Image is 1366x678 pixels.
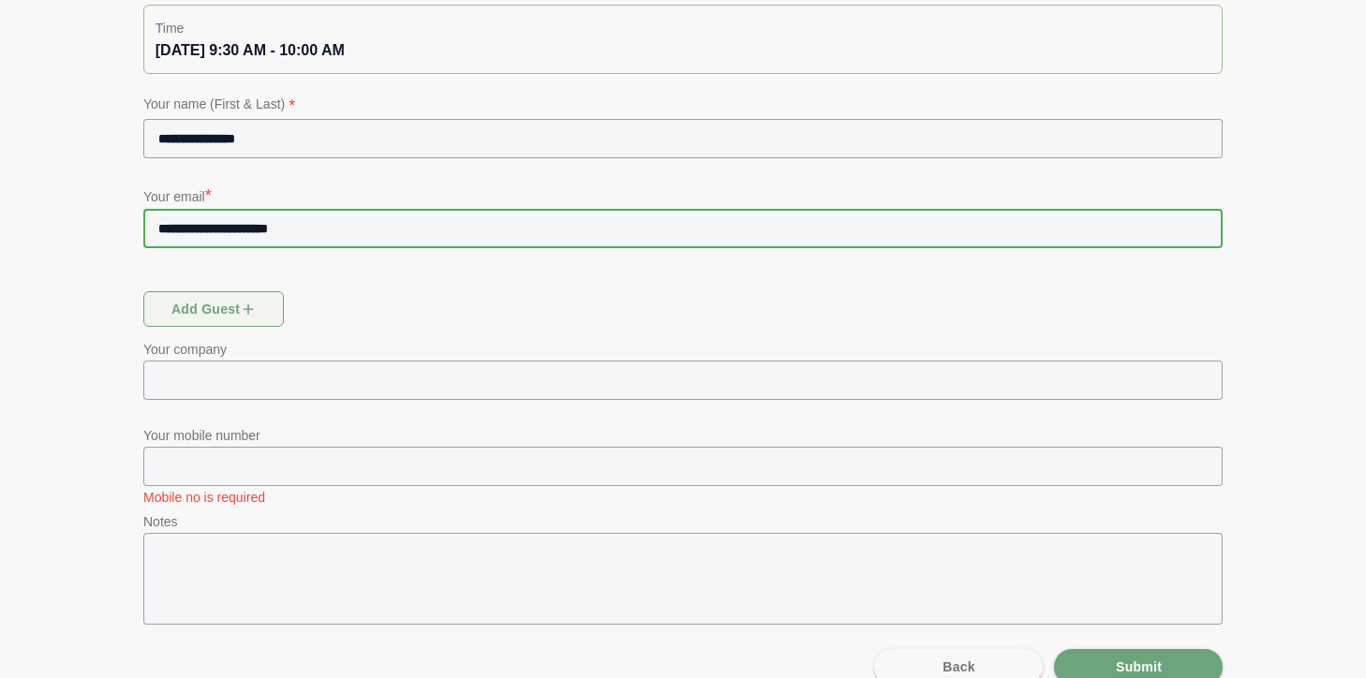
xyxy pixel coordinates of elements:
[143,510,1223,533] p: Notes
[156,39,1210,62] div: [DATE] 9:30 AM - 10:00 AM
[143,424,1223,447] p: Your mobile number
[143,488,1223,507] p: Mobile no is required
[143,338,1223,361] p: Your company
[143,291,284,327] button: Add guest
[171,291,258,327] span: Add guest
[143,93,1223,119] p: Your name (First & Last)
[156,17,1210,39] p: Time
[143,183,1223,209] p: Your email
